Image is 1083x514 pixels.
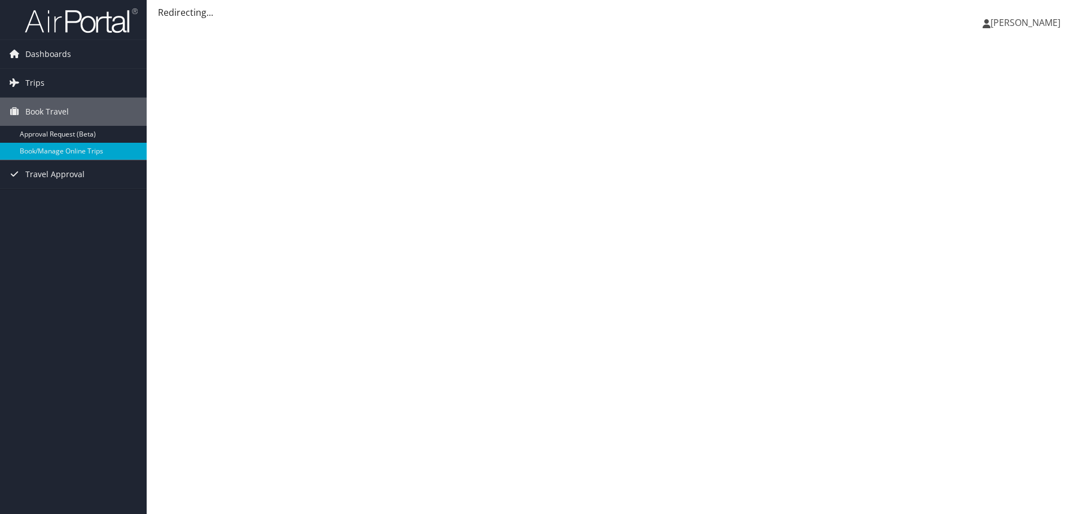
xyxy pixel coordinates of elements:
[25,69,45,97] span: Trips
[990,16,1060,29] span: [PERSON_NAME]
[25,98,69,126] span: Book Travel
[25,160,85,188] span: Travel Approval
[158,6,1072,19] div: Redirecting...
[25,7,138,34] img: airportal-logo.png
[25,40,71,68] span: Dashboards
[983,6,1072,39] a: [PERSON_NAME]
